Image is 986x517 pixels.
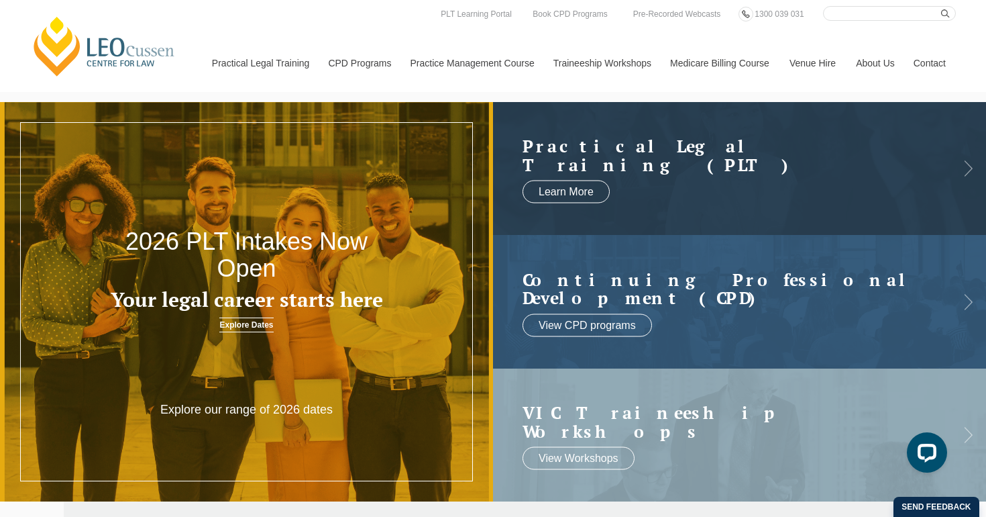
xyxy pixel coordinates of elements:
a: Venue Hire [779,34,846,92]
a: CPD Programs [318,34,400,92]
a: PLT Learning Portal [437,7,515,21]
a: Traineeship Workshops [543,34,660,92]
a: Book CPD Programs [529,7,610,21]
h2: Continuing Professional Development (CPD) [523,270,930,307]
h3: Your legal career starts here [99,289,394,311]
a: View Workshops [523,447,635,470]
h2: 2026 PLT Intakes Now Open [99,228,394,281]
a: Medicare Billing Course [660,34,779,92]
a: VIC Traineeship Workshops [523,404,930,440]
h2: Practical Legal Training (PLT) [523,137,930,174]
a: Pre-Recorded Webcasts [630,7,724,21]
a: Learn More [523,181,610,203]
a: Practical LegalTraining (PLT) [523,137,930,174]
a: Contact [903,34,956,92]
a: Practice Management Course [400,34,543,92]
a: Continuing ProfessionalDevelopment (CPD) [523,270,930,307]
a: About Us [846,34,903,92]
a: View CPD programs [523,314,652,336]
p: Explore our range of 2026 dates [148,402,345,418]
iframe: LiveChat chat widget [896,427,952,483]
span: 1300 039 031 [755,9,804,19]
a: Explore Dates [219,318,273,332]
a: Practical Legal Training [202,34,319,92]
a: 1300 039 031 [751,7,807,21]
a: [PERSON_NAME] Centre for Law [30,15,178,78]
